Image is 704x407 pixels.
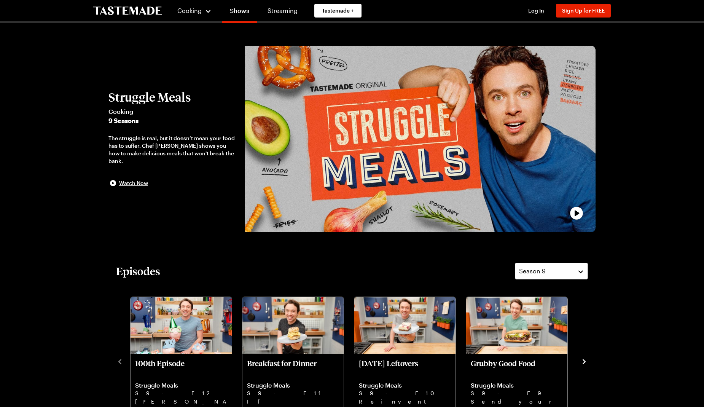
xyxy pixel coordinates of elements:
p: Struggle Meals [471,381,563,389]
p: Breakfast for Dinner [247,359,339,377]
img: 100th Episode [131,297,232,354]
a: To Tastemade Home Page [93,6,162,15]
p: Struggle Meals [359,381,451,389]
span: Cooking [177,7,202,14]
span: Sign Up for FREE [562,7,605,14]
button: play trailer [245,46,596,232]
a: Shows [222,2,257,23]
img: Grubby Good Food [466,297,567,354]
p: Grubby Good Food [471,359,563,377]
p: S9 - E11 [247,389,339,397]
p: Struggle Meals [247,381,339,389]
button: Sign Up for FREE [556,4,611,18]
h2: Episodes [116,264,160,278]
p: S9 - E12 [135,389,227,397]
button: navigate to next item [580,356,588,366]
img: Thanksgiving Leftovers [354,297,456,354]
p: [DATE] Leftovers [359,359,451,377]
span: Season 9 [519,267,546,276]
button: Season 9 [515,263,588,279]
span: Log In [528,7,544,14]
p: S9 - E9 [471,389,563,397]
a: Tastemade + [314,4,362,18]
span: 9 Seasons [108,116,237,125]
img: Breakfast for Dinner [242,297,344,354]
p: 100th Episode [135,359,227,377]
h2: Struggle Meals [108,90,237,104]
img: Struggle Meals [245,46,596,232]
button: Struggle MealsCooking9 SeasonsThe struggle is real, but it doesn’t mean your food has to suffer. ... [108,90,237,188]
p: S9 - E10 [359,389,451,397]
div: The struggle is real, but it doesn’t mean your food has to suffer. Chef [PERSON_NAME] shows you h... [108,134,237,165]
button: Cooking [177,2,212,20]
span: Watch Now [119,179,148,187]
span: Tastemade + [322,7,354,14]
button: navigate to previous item [116,356,124,366]
p: Struggle Meals [135,381,227,389]
span: Cooking [108,107,237,116]
button: Log In [521,7,551,14]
